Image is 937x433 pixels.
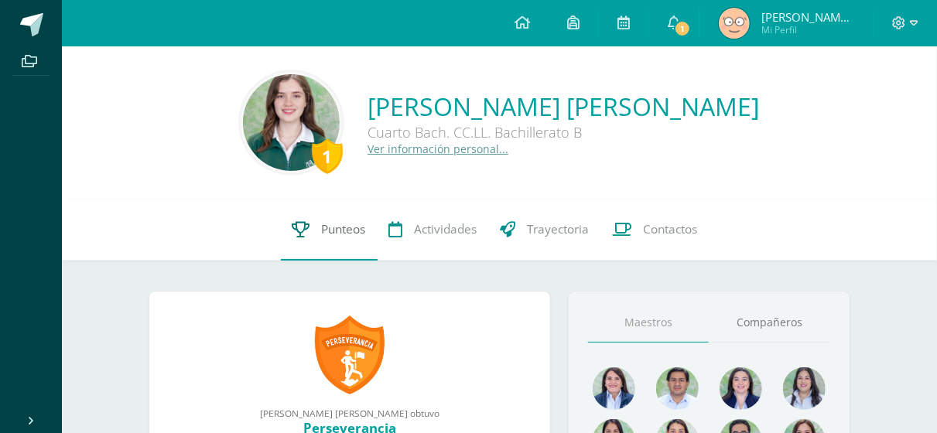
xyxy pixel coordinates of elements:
[644,221,698,237] span: Contactos
[656,367,699,410] img: 1e7bfa517bf798cc96a9d855bf172288.png
[709,303,830,343] a: Compañeros
[312,138,343,174] div: 1
[588,303,710,343] a: Maestros
[415,221,477,237] span: Actividades
[720,367,762,410] img: 468d0cd9ecfcbce804e3ccd48d13f1ad.png
[378,199,489,261] a: Actividades
[783,367,826,410] img: 1934cc27df4ca65fd091d7882280e9dd.png
[719,8,750,39] img: 72639ddbaeb481513917426665f4d019.png
[368,90,759,123] a: [PERSON_NAME] [PERSON_NAME]
[322,221,366,237] span: Punteos
[601,199,710,261] a: Contactos
[761,9,854,25] span: [PERSON_NAME] [PERSON_NAME]
[674,20,691,37] span: 1
[281,199,378,261] a: Punteos
[243,74,340,171] img: 5529b17852be095d62714f4e7eb6717e.png
[368,123,759,141] div: Cuarto Bach. CC.LL. Bachillerato B
[761,23,854,36] span: Mi Perfil
[489,199,601,261] a: Trayectoria
[528,221,590,237] span: Trayectoria
[368,141,508,156] a: Ver información personal...
[165,407,535,419] div: [PERSON_NAME] [PERSON_NAME] obtuvo
[593,367,635,410] img: 4477f7ca9110c21fc6bc39c35d56baaa.png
